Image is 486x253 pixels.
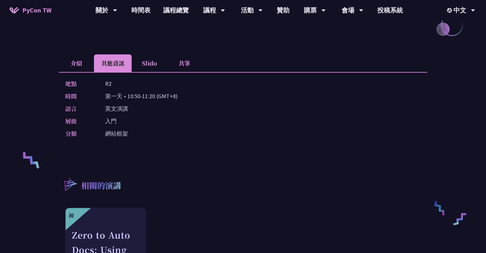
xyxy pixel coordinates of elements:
img: Locale Icon [447,8,453,13]
li: 介紹 [59,54,94,72]
p: 相關的演講 [81,180,121,193]
p: 地點 [65,79,92,88]
li: 共筆 [167,54,202,72]
div: 初 [69,212,74,219]
a: PyCon TW [3,2,58,18]
p: 第一天 • 10:50-11:20 (GMT+8) [105,91,178,101]
li: Slido [132,54,167,72]
p: 英文演講 [105,104,128,113]
p: 語言 [65,104,92,113]
p: R2 [105,79,112,88]
p: 時間 [65,91,92,101]
li: 其他資訊 [94,54,132,72]
span: PyCon TW [22,5,51,15]
p: 入門 [105,116,117,126]
p: 層級 [65,116,92,126]
img: r3.8d01567.svg [55,169,86,200]
p: 網站框架 [105,129,128,138]
img: Home icon of PyCon TW 2025 [10,7,19,13]
p: 分類 [65,129,92,138]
